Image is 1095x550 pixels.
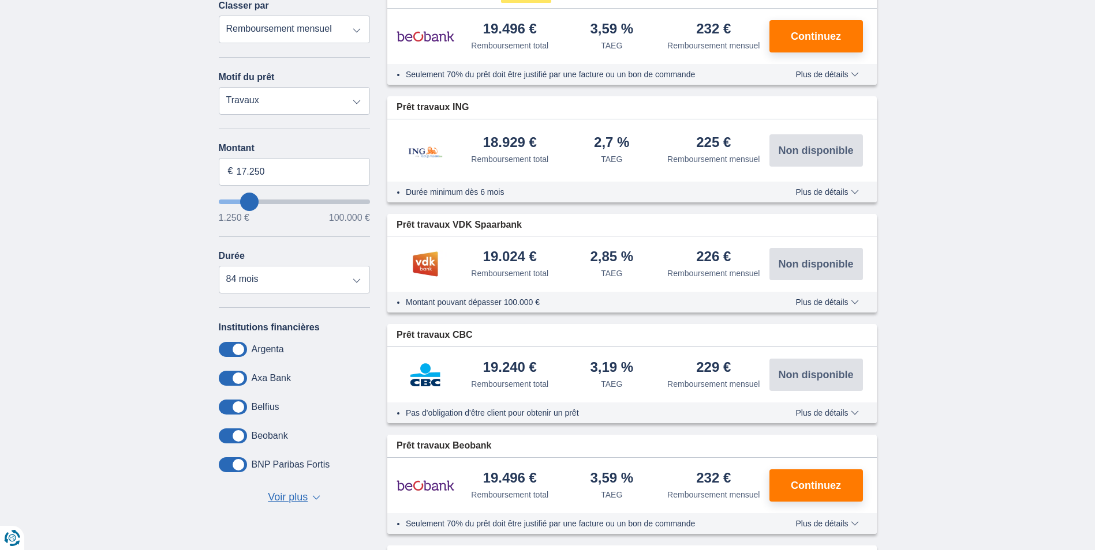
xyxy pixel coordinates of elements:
div: Remboursement mensuel [667,268,760,279]
div: TAEG [601,153,622,165]
label: Axa Bank [252,373,291,383]
button: Plus de détails [787,297,867,307]
div: 232 € [696,22,731,37]
div: 3,59 % [590,22,633,37]
button: Voir plus ▼ [264,489,324,506]
input: wantToBorrow [219,199,371,204]
div: TAEG [601,489,622,500]
span: Plus de détails [795,298,858,306]
span: Plus de détails [795,70,858,78]
label: BNP Paribas Fortis [252,459,330,470]
button: Plus de détails [787,187,867,197]
button: Continuez [769,20,863,52]
div: 225 € [696,135,731,151]
div: 18.929 € [483,135,537,151]
label: Durée [219,251,245,261]
span: Voir plus [268,490,308,505]
span: Plus de détails [795,409,858,417]
li: Durée minimum dès 6 mois [406,186,762,198]
label: Belfius [252,402,279,412]
div: 19.240 € [483,360,537,376]
li: Pas d'obligation d'être client pour obtenir un prêt [406,407,762,419]
div: 3,19 % [590,360,633,376]
div: 232 € [696,471,731,487]
div: TAEG [601,268,622,279]
span: Prêt travaux VDK Spaarbank [397,219,522,232]
img: pret personnel ING [397,131,454,169]
span: 100.000 € [329,213,370,223]
div: Remboursement total [471,268,548,279]
button: Continuez [769,469,863,502]
span: Non disponible [779,145,854,156]
button: Non disponible [769,359,863,391]
span: Continuez [791,31,841,42]
div: 226 € [696,250,731,265]
div: TAEG [601,40,622,51]
li: Montant pouvant dépasser 100.000 € [406,296,762,308]
div: 2,85 % [590,250,633,265]
div: 19.024 € [483,250,537,265]
div: TAEG [601,378,622,390]
label: Motif du prêt [219,72,275,82]
span: Plus de détails [795,188,858,196]
img: pret personnel Beobank [397,471,454,500]
div: Remboursement mensuel [667,40,760,51]
img: pret personnel Beobank [397,22,454,51]
div: Remboursement total [471,40,548,51]
div: 19.496 € [483,471,537,487]
button: Plus de détails [787,70,867,79]
span: Non disponible [779,370,854,380]
span: 1.250 € [219,213,249,223]
li: Seulement 70% du prêt doit être justifié par une facture ou un bon de commande [406,69,762,80]
label: Montant [219,143,371,153]
span: Prêt travaux Beobank [397,439,492,453]
button: Plus de détails [787,519,867,528]
span: Non disponible [779,259,854,269]
button: Plus de détails [787,408,867,417]
img: pret personnel VDK bank [397,250,454,278]
span: ▼ [312,495,320,500]
div: Remboursement total [471,153,548,165]
span: Prêt travaux ING [397,101,469,114]
span: € [228,165,233,178]
div: 3,59 % [590,471,633,487]
label: Argenta [252,344,284,355]
span: Continuez [791,480,841,491]
label: Beobank [252,431,288,441]
div: 19.496 € [483,22,537,37]
div: Remboursement mensuel [667,153,760,165]
div: Remboursement mensuel [667,489,760,500]
div: 229 € [696,360,731,376]
li: Seulement 70% du prêt doit être justifié par une facture ou un bon de commande [406,518,762,529]
span: Plus de détails [795,519,858,528]
span: Prêt travaux CBC [397,329,473,342]
label: Classer par [219,1,269,11]
label: Institutions financières [219,322,320,333]
div: Remboursement mensuel [667,378,760,390]
button: Non disponible [769,248,863,280]
button: Non disponible [769,134,863,167]
div: 2,7 % [594,135,629,151]
img: pret personnel CBC [397,360,454,389]
div: Remboursement total [471,378,548,390]
div: Remboursement total [471,489,548,500]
